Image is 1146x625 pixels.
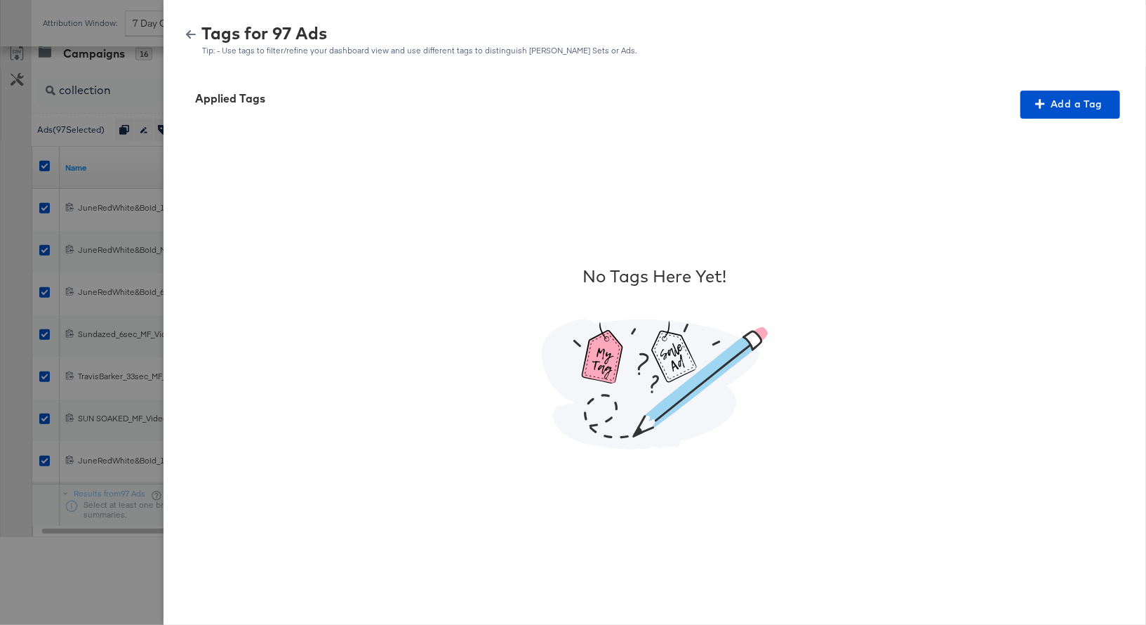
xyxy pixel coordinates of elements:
button: Add a Tag [1020,91,1120,119]
div: Applied Tags [195,91,265,107]
span: Add a Tag [1026,96,1114,113]
button: Close [1098,4,1138,43]
div: Tip: - Use tags to filter/refine your dashboard view and use different tags to distinguish [PERSO... [201,46,637,55]
div: Tags for 97 Ads [201,25,637,41]
div: No Tags Here Yet! [583,264,727,288]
